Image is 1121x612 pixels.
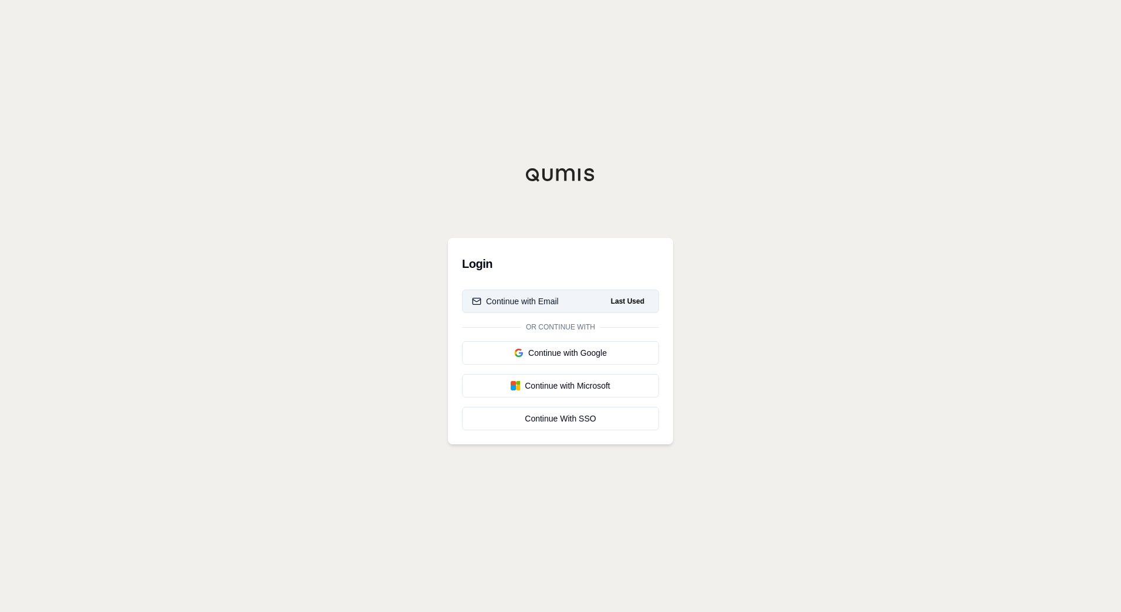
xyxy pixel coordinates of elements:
[472,413,649,424] div: Continue With SSO
[462,407,659,430] a: Continue With SSO
[521,322,600,332] span: Or continue with
[472,295,559,307] div: Continue with Email
[472,347,649,359] div: Continue with Google
[472,380,649,392] div: Continue with Microsoft
[525,168,596,182] img: Qumis
[462,341,659,365] button: Continue with Google
[606,294,649,308] span: Last Used
[462,290,659,313] button: Continue with EmailLast Used
[462,374,659,397] button: Continue with Microsoft
[462,252,659,276] h3: Login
